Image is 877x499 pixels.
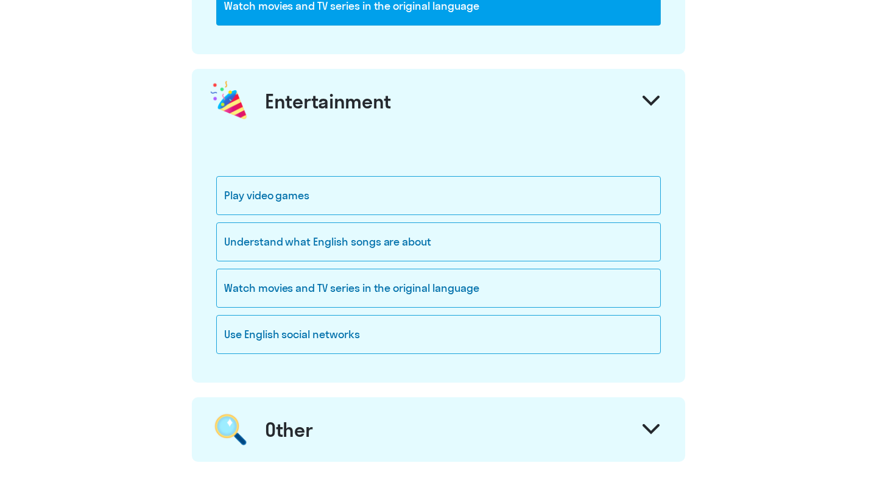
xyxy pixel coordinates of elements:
[265,417,313,442] div: Other
[216,269,661,308] div: Watch movies and TV series in the original language
[216,222,661,261] div: Understand what English songs are about
[208,79,251,124] img: celebration.png
[265,89,391,113] div: Entertainment
[216,176,661,215] div: Play video games
[208,407,253,452] img: magnifier.png
[216,315,661,354] div: Use English social networks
